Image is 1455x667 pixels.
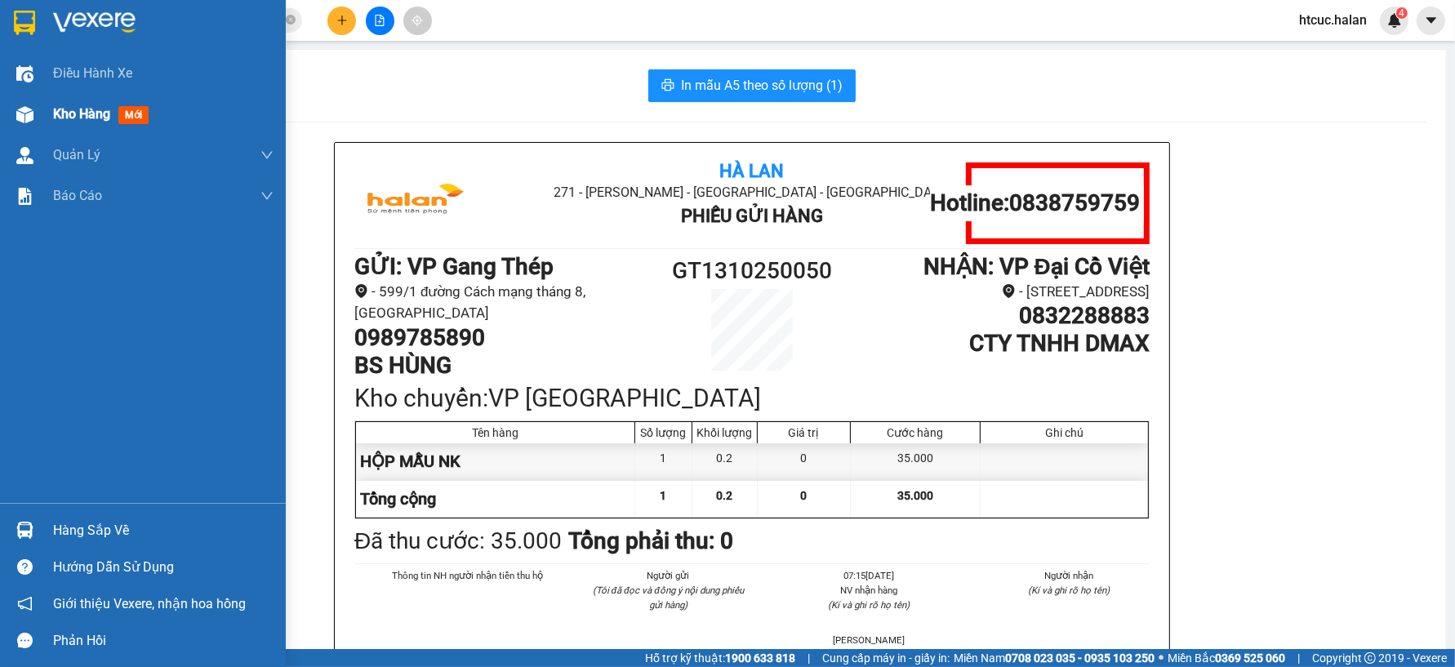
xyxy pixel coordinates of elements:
li: 07:15[DATE] [788,568,950,583]
h1: Hotline: 0838759759 [930,189,1140,217]
i: (Kí và ghi rõ họ tên) [828,599,910,611]
div: Hướng dẫn sử dụng [53,555,274,580]
div: Số lượng [639,426,687,439]
span: Quản Lý [53,145,100,165]
span: environment [1002,284,1016,298]
b: Tổng phải thu: 0 [568,527,733,554]
span: 0 [800,489,807,502]
div: Cước hàng [855,426,976,439]
button: file-add [366,7,394,35]
span: Miền Bắc [1168,649,1285,667]
span: notification [17,596,33,611]
span: mới [118,106,149,124]
span: Tổng cộng [360,489,436,509]
i: (Tôi đã đọc và đồng ý nội dung phiếu gửi hàng) [593,585,744,611]
strong: 1900 633 818 [725,651,795,665]
div: Tên hàng [360,426,630,439]
img: logo.jpg [354,162,477,244]
i: (Kí và ghi rõ họ tên) [1028,585,1110,596]
li: Thông tin NH người nhận tiền thu hộ [387,568,549,583]
span: | [808,649,810,667]
div: Phản hồi [53,629,274,653]
span: | [1297,649,1300,667]
span: Kho hàng [53,106,110,122]
h1: 0989785890 [354,324,652,352]
span: Báo cáo [53,185,102,206]
div: Ghi chú [985,426,1144,439]
div: Đã thu cước : 35.000 [354,523,562,559]
img: icon-new-feature [1387,13,1402,28]
div: 1 [635,443,692,480]
li: - [STREET_ADDRESS] [852,281,1150,303]
img: logo-vxr [14,11,35,35]
span: close-circle [286,15,296,24]
li: 271 - [PERSON_NAME] - [GEOGRAPHIC_DATA] - [GEOGRAPHIC_DATA] [487,182,1017,202]
span: 0.2 [716,489,732,502]
li: - 599/1 đường Cách mạng tháng 8, [GEOGRAPHIC_DATA] [354,281,652,324]
h1: 0832288883 [852,302,1150,330]
strong: 0369 525 060 [1215,651,1285,665]
sup: 4 [1396,7,1408,19]
div: 0 [758,443,851,480]
h1: GT1310250050 [652,253,852,289]
b: NHẬN : VP Đại Cồ Việt [923,253,1150,280]
span: down [260,189,274,202]
div: 35.000 [851,443,981,480]
span: 4 [1399,7,1404,19]
strong: 0708 023 035 - 0935 103 250 [1005,651,1155,665]
span: question-circle [17,559,33,575]
div: Hàng sắp về [53,518,274,543]
div: Giá trị [762,426,846,439]
span: plus [336,15,348,26]
span: copyright [1364,652,1376,664]
span: down [260,149,274,162]
b: Phiếu Gửi Hàng [681,206,823,226]
img: warehouse-icon [16,147,33,164]
span: Giới thiệu Vexere, nhận hoa hồng [53,594,246,614]
span: printer [661,78,674,94]
span: caret-down [1424,13,1439,28]
span: close-circle [286,13,296,29]
span: environment [354,284,368,298]
span: aim [412,15,423,26]
button: aim [403,7,432,35]
b: GỬI : VP Gang Thép [20,111,220,138]
li: NV nhận hàng [788,583,950,598]
div: Khối lượng [696,426,753,439]
li: 271 - [PERSON_NAME] - [GEOGRAPHIC_DATA] - [GEOGRAPHIC_DATA] [153,40,683,60]
button: printerIn mẫu A5 theo số lượng (1) [648,69,856,102]
span: Hỗ trợ kỹ thuật: [645,649,795,667]
li: [PERSON_NAME] [788,633,950,647]
div: HỘP MẪU NK [356,443,635,480]
div: 0.2 [692,443,758,480]
span: message [17,633,33,648]
img: solution-icon [16,188,33,205]
span: ⚪️ [1159,655,1164,661]
button: caret-down [1417,7,1445,35]
span: Miền Nam [954,649,1155,667]
span: 1 [660,489,666,502]
div: Kho chuyển: VP [GEOGRAPHIC_DATA] [354,379,1150,417]
span: Điều hành xe [53,63,132,83]
li: Người nhận [989,568,1150,583]
h1: BS HÙNG [354,352,652,380]
span: 35.000 [897,489,933,502]
span: Cung cấp máy in - giấy in: [822,649,950,667]
button: plus [327,7,356,35]
img: warehouse-icon [16,522,33,539]
li: Người gửi [588,568,750,583]
img: warehouse-icon [16,106,33,123]
img: warehouse-icon [16,65,33,82]
span: file-add [374,15,385,26]
img: logo.jpg [20,20,143,102]
span: htcuc.halan [1286,10,1380,30]
span: In mẫu A5 theo số lượng (1) [681,75,843,96]
h1: CTY TNHH DMAX [852,330,1150,358]
b: GỬI : VP Gang Thép [354,253,554,280]
b: Hà Lan [719,161,784,181]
